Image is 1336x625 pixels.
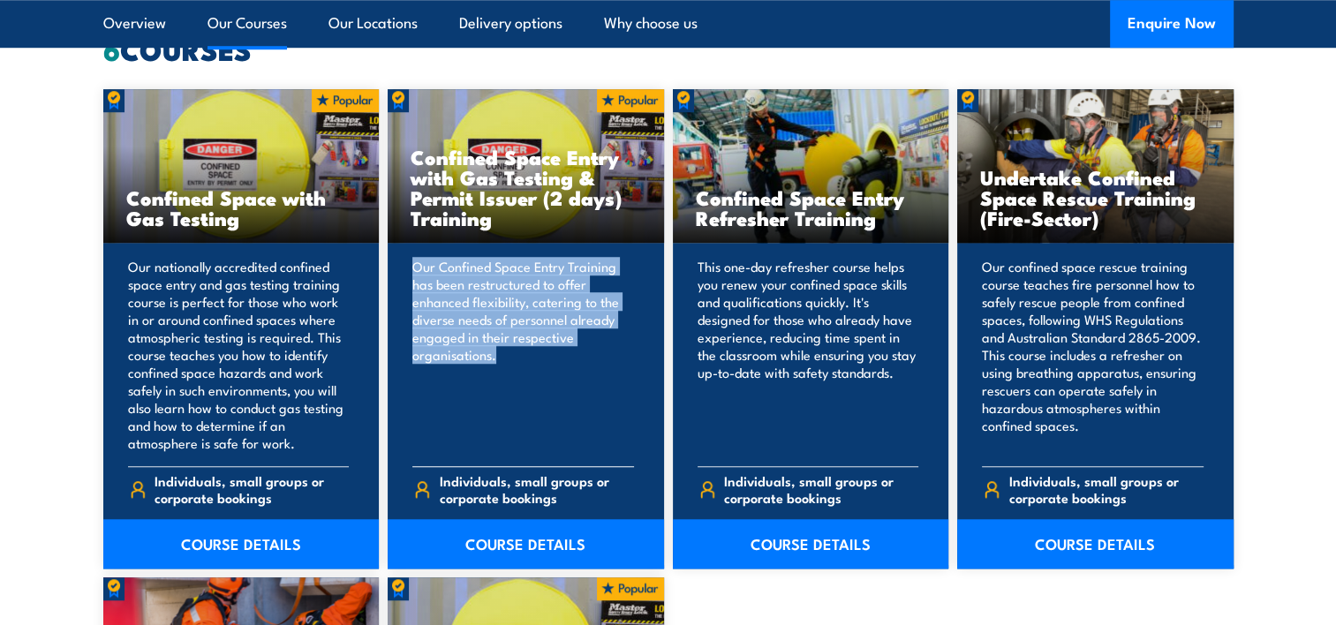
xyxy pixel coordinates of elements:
h3: Confined Space with Gas Testing [126,187,357,228]
span: Individuals, small groups or corporate bookings [155,472,349,506]
p: This one-day refresher course helps you renew your confined space skills and qualifications quick... [698,258,919,452]
h3: Confined Space Entry with Gas Testing & Permit Issuer (2 days) Training [411,147,641,228]
a: COURSE DETAILS [388,519,664,569]
span: Individuals, small groups or corporate bookings [1009,472,1204,506]
h2: COURSES [103,36,1234,61]
a: COURSE DETAILS [957,519,1234,569]
h3: Confined Space Entry Refresher Training [696,187,926,228]
strong: 6 [103,26,120,71]
p: Our nationally accredited confined space entry and gas testing training course is perfect for tho... [128,258,350,452]
p: Our Confined Space Entry Training has been restructured to offer enhanced flexibility, catering t... [412,258,634,452]
p: Our confined space rescue training course teaches fire personnel how to safely rescue people from... [982,258,1204,452]
span: Individuals, small groups or corporate bookings [724,472,918,506]
span: Individuals, small groups or corporate bookings [440,472,634,506]
a: COURSE DETAILS [673,519,949,569]
a: COURSE DETAILS [103,519,380,569]
h3: Undertake Confined Space Rescue Training (Fire-Sector) [980,167,1211,228]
